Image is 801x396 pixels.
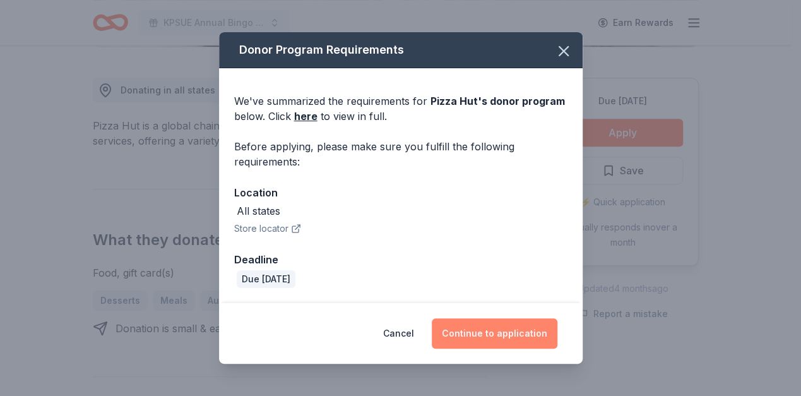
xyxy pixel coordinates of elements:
[383,318,414,349] button: Cancel
[234,139,567,169] div: Before applying, please make sure you fulfill the following requirements:
[432,318,557,349] button: Continue to application
[237,270,295,288] div: Due [DATE]
[237,203,280,219] div: All states
[294,109,317,124] a: here
[234,184,567,201] div: Location
[234,221,301,236] button: Store locator
[234,93,567,124] div: We've summarized the requirements for below. Click to view in full.
[430,95,565,107] span: Pizza Hut 's donor program
[234,251,567,268] div: Deadline
[219,32,583,68] div: Donor Program Requirements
